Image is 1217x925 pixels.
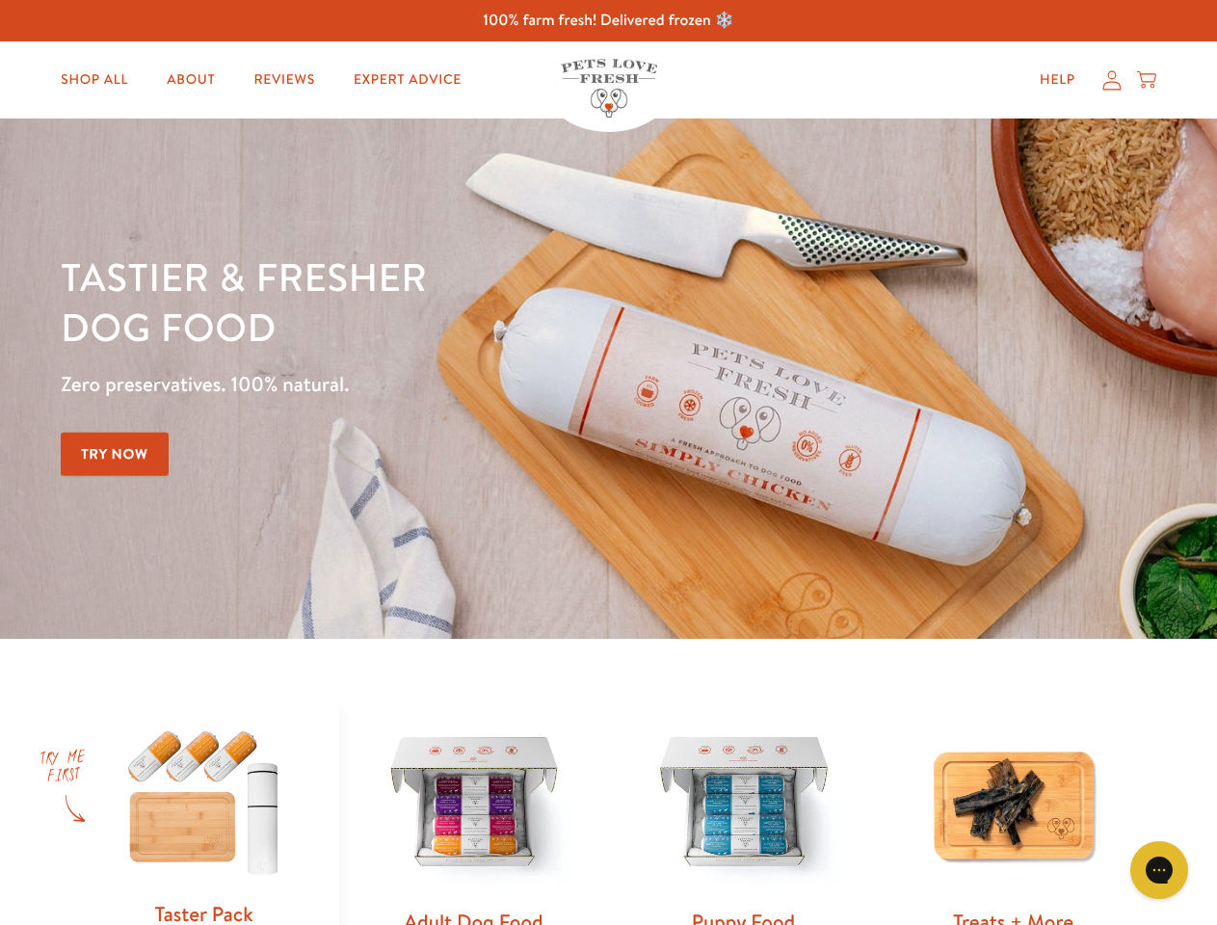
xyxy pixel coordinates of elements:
[45,61,144,99] a: Shop All
[238,61,330,99] a: Reviews
[61,367,791,402] p: Zero preservatives. 100% natural.
[151,61,230,99] a: About
[61,251,791,352] h1: Tastier & fresher dog food
[1121,834,1198,906] iframe: Gorgias live chat messenger
[561,59,657,118] img: Pets Love Fresh
[1024,61,1091,99] a: Help
[338,61,477,99] a: Expert Advice
[61,433,169,476] a: Try Now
